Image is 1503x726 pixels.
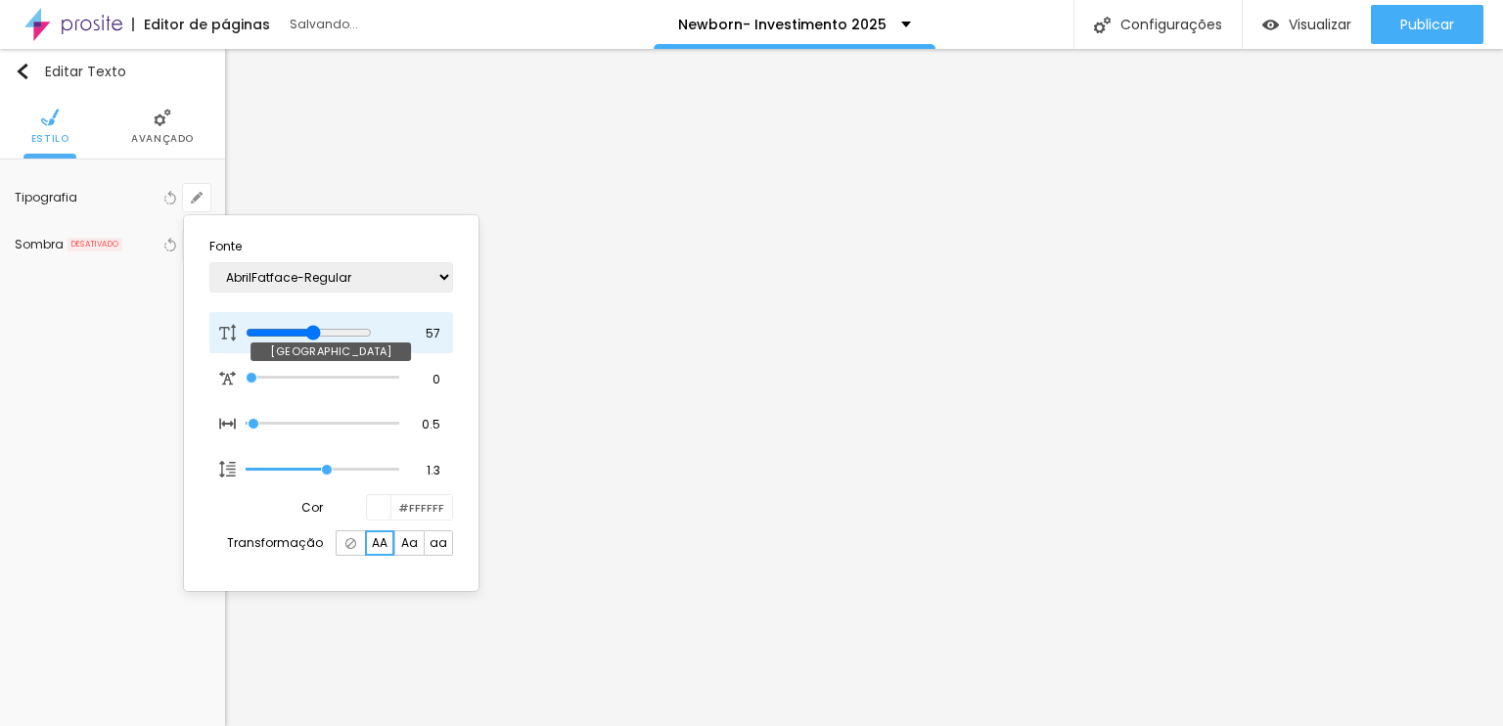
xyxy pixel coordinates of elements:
[301,502,323,514] p: Cor
[209,241,453,252] p: Fonte
[219,324,237,341] img: Icon Font Size
[372,537,387,549] span: AA
[345,538,356,549] img: Icone
[430,537,447,549] span: aa
[219,370,237,387] img: Icon Letter Spacing
[219,415,237,432] img: Icon Font Size
[219,461,237,478] img: Icon row spacing
[227,537,323,549] p: Transformação
[401,537,418,549] span: Aa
